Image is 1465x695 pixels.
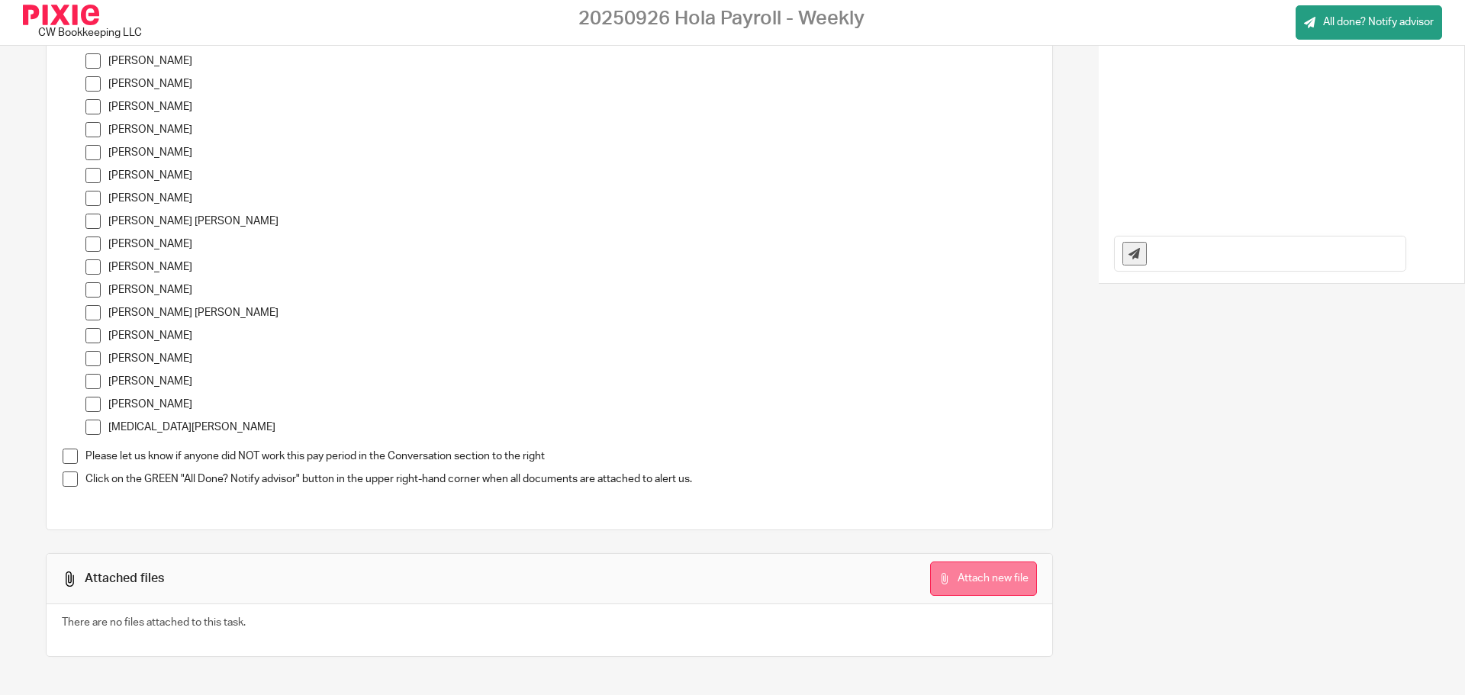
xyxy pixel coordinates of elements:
[108,374,1036,389] p: [PERSON_NAME]
[108,191,1036,206] p: [PERSON_NAME]
[85,471,1036,487] p: Click on the GREEN "All Done? Notify advisor" button in the upper right-hand corner when all docu...
[1296,5,1442,40] a: All done? Notify advisor
[108,76,1036,92] p: [PERSON_NAME]
[1323,14,1434,30] span: All done? Notify advisor
[23,5,149,40] div: CW Bookkeeping LLC
[108,351,1036,366] p: [PERSON_NAME]
[108,214,1036,229] p: [PERSON_NAME] [PERSON_NAME]
[108,122,1036,137] p: [PERSON_NAME]
[108,259,1036,275] p: [PERSON_NAME]
[108,99,1036,114] p: [PERSON_NAME]
[108,305,1036,320] p: [PERSON_NAME] [PERSON_NAME]
[85,571,164,587] div: Attached files
[108,168,1036,183] p: [PERSON_NAME]
[85,449,1036,464] p: Please let us know if anyone did NOT work this pay period in the Conversation section to the right
[108,145,1036,160] p: [PERSON_NAME]
[108,420,1036,435] p: [MEDICAL_DATA][PERSON_NAME]
[108,53,1036,69] p: [PERSON_NAME]
[108,236,1036,252] p: [PERSON_NAME]
[108,282,1036,298] p: [PERSON_NAME]
[62,617,246,628] span: There are no files attached to this task.
[578,7,865,31] h2: 20250926 Hola Payroll - Weekly
[108,397,1036,412] p: [PERSON_NAME]
[930,561,1037,596] button: Attach new file
[108,328,1036,343] p: [PERSON_NAME]
[38,25,142,40] div: CW Bookkeeping LLC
